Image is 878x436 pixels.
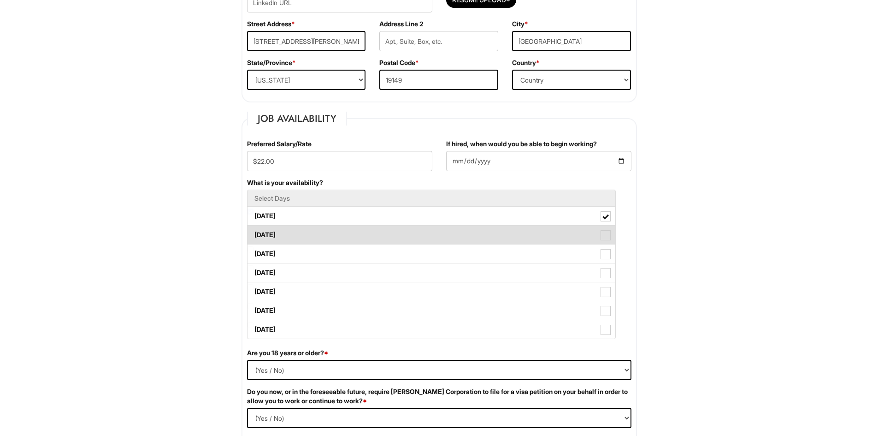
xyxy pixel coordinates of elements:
[247,387,631,406] label: Do you now, or in the foreseeable future, require [PERSON_NAME] Corporation to file for a visa pe...
[254,195,608,202] h5: Select Days
[512,19,528,29] label: City
[247,139,312,149] label: Preferred Salary/Rate
[379,19,423,29] label: Address Line 2
[512,70,631,90] select: Country
[512,31,631,51] input: City
[247,263,615,282] label: [DATE]
[247,112,347,125] legend: Job Availability
[247,348,328,358] label: Are you 18 years or older?
[379,70,498,90] input: Postal Code
[247,282,615,301] label: [DATE]
[247,301,615,320] label: [DATE]
[247,360,631,380] select: (Yes / No)
[247,70,366,90] select: State/Province
[247,245,615,263] label: [DATE]
[247,31,366,51] input: Street Address
[247,58,296,67] label: State/Province
[512,58,540,67] label: Country
[247,19,295,29] label: Street Address
[446,139,597,149] label: If hired, when would you be able to begin working?
[247,207,615,225] label: [DATE]
[247,408,631,428] select: (Yes / No)
[247,226,615,244] label: [DATE]
[379,31,498,51] input: Apt., Suite, Box, etc.
[379,58,419,67] label: Postal Code
[247,151,432,171] input: Preferred Salary/Rate
[247,178,323,187] label: What is your availability?
[247,320,615,339] label: [DATE]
